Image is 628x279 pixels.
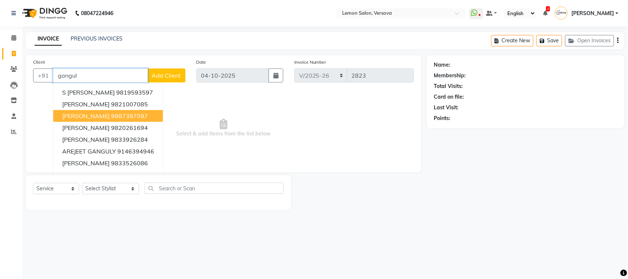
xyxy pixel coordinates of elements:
span: AREJEET GANGULY [62,148,116,155]
button: Add Client [148,68,185,82]
ngb-highlight: 9146394946 [117,148,154,155]
button: +91 [33,68,54,82]
button: Create New [491,35,533,46]
span: [PERSON_NAME] [62,112,110,120]
ngb-highlight: 9821007085 [111,100,148,108]
input: Search by Name/Mobile/Email/Code [53,68,148,82]
span: Add Client [152,72,181,79]
a: INVOICE [35,32,62,46]
span: S [PERSON_NAME] [62,89,115,96]
span: [PERSON_NAME] [62,171,110,179]
span: [PERSON_NAME] [62,136,110,143]
span: Select & add items from the list below [33,91,414,165]
span: [PERSON_NAME] [62,159,110,167]
img: logo [19,3,69,24]
span: 2 [546,6,550,11]
ngb-highlight: 9833926284 [111,136,148,143]
span: [PERSON_NAME] [62,124,110,131]
img: Poonam Nagvekar [555,7,568,20]
a: 2 [543,10,547,17]
button: Open Invoices [565,35,614,46]
div: Points: [434,114,451,122]
ngb-highlight: 9820261694 [111,124,148,131]
ngb-highlight: 9833526086 [111,159,148,167]
a: PREVIOUS INVOICES [71,35,123,42]
div: Total Visits: [434,82,463,90]
div: Name: [434,61,451,69]
ngb-highlight: 9819593597 [116,89,153,96]
div: Card on file: [434,93,464,101]
div: Last Visit: [434,104,459,112]
input: Search or Scan [145,183,284,194]
b: 08047224946 [81,3,113,24]
label: Date [196,59,206,66]
div: Membership: [434,72,466,80]
ngb-highlight: 8600073185 [111,171,148,179]
button: Save [536,35,562,46]
label: Invoice Number [294,59,326,66]
ngb-highlight: 9987397097 [111,112,148,120]
label: Client [33,59,45,66]
span: [PERSON_NAME] [62,100,110,108]
span: [PERSON_NAME] [571,10,614,17]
